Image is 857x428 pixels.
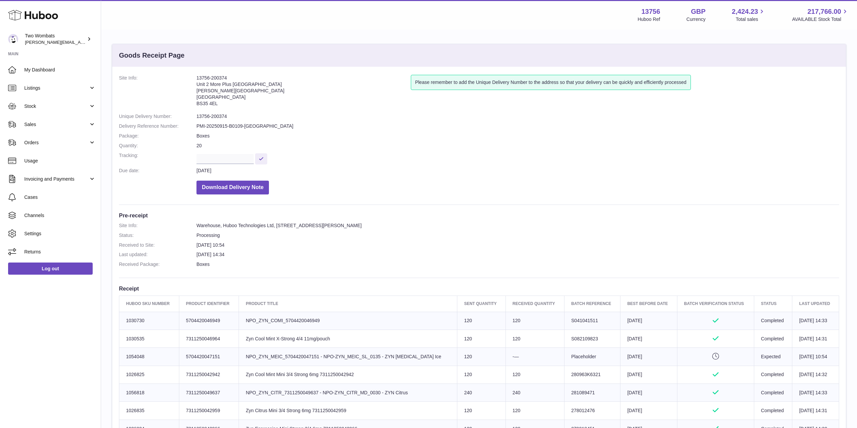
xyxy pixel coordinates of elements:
[792,402,839,420] td: [DATE] 14:31
[506,348,564,366] td: -—
[196,167,839,174] dd: [DATE]
[179,402,239,420] td: 7311250042959
[179,366,239,384] td: 7311250042942
[239,330,457,347] td: Zyn Cool Mint X-Strong 4/4 11mg/pouch
[506,402,564,420] td: 120
[457,312,506,330] td: 120
[119,123,196,129] dt: Delivery Reference Number:
[564,402,620,420] td: 278012476
[179,348,239,366] td: 5704420047151
[119,261,196,268] dt: Received Package:
[119,402,179,420] td: 1026835
[119,384,179,402] td: 1056818
[754,296,792,312] th: Status
[24,212,96,219] span: Channels
[457,296,506,312] th: Sent Quantity
[457,330,506,347] td: 120
[24,103,89,110] span: Stock
[457,366,506,384] td: 120
[620,330,677,347] td: [DATE]
[196,113,839,120] dd: 13756-200374
[506,384,564,402] td: 240
[119,212,839,219] h3: Pre-receipt
[754,348,792,366] td: Expected
[119,133,196,139] dt: Package:
[564,348,620,366] td: Placeholder
[691,7,705,16] strong: GBP
[754,330,792,347] td: Completed
[620,348,677,366] td: [DATE]
[119,251,196,258] dt: Last updated:
[24,249,96,255] span: Returns
[119,242,196,248] dt: Received to Site:
[754,366,792,384] td: Completed
[457,402,506,420] td: 120
[807,7,841,16] span: 217,766.00
[506,366,564,384] td: 120
[179,384,239,402] td: 7311250049637
[24,67,96,73] span: My Dashboard
[179,296,239,312] th: Product Identifier
[239,348,457,366] td: NPO_ZYN_MEIC_5704420047151 - NPO-ZYN_MEIC_SL_0135 - ZYN [MEDICAL_DATA] Ice
[119,348,179,366] td: 1054048
[754,312,792,330] td: Completed
[564,384,620,402] td: 281089471
[196,232,839,239] dd: Processing
[792,312,839,330] td: [DATE] 14:33
[564,366,620,384] td: 280963K6321
[506,312,564,330] td: 120
[119,222,196,229] dt: Site Info:
[119,312,179,330] td: 1030730
[564,312,620,330] td: S041041511
[620,312,677,330] td: [DATE]
[239,312,457,330] td: NPO_ZYN_COMI_5704420046949
[196,251,839,258] dd: [DATE] 14:34
[239,296,457,312] th: Product title
[564,296,620,312] th: Batch Reference
[8,34,18,44] img: philip.carroll@twowombats.com
[119,285,839,292] h3: Receipt
[620,384,677,402] td: [DATE]
[196,75,411,110] address: 13756-200374 Unit 2 More Plus [GEOGRAPHIC_DATA] [PERSON_NAME][GEOGRAPHIC_DATA] [GEOGRAPHIC_DATA] ...
[119,113,196,120] dt: Unique Delivery Number:
[638,16,660,23] div: Huboo Ref
[736,16,766,23] span: Total sales
[792,16,849,23] span: AVAILABLE Stock Total
[792,348,839,366] td: [DATE] 10:54
[792,7,849,23] a: 217,766.00 AVAILABLE Stock Total
[792,366,839,384] td: [DATE] 14:32
[239,366,457,384] td: Zyn Cool Mint Mini 3/4 Strong 6mg 7311250042942
[792,384,839,402] td: [DATE] 14:33
[196,222,839,229] dd: Warehouse, Huboo Technologies Ltd, [STREET_ADDRESS][PERSON_NAME]
[24,194,96,201] span: Cases
[119,366,179,384] td: 1026825
[8,263,93,275] a: Log out
[686,16,706,23] div: Currency
[239,384,457,402] td: NPO_ZYN_CITR_7311250049637 - NPO-ZYN_CITR_MD_0030 - ZYN Citrus
[119,51,185,60] h3: Goods Receipt Page
[506,296,564,312] th: Received Quantity
[119,167,196,174] dt: Due date:
[119,330,179,347] td: 1030535
[564,330,620,347] td: S082109823
[119,152,196,164] dt: Tracking:
[24,158,96,164] span: Usage
[506,330,564,347] td: 120
[732,7,758,16] span: 2,424.23
[24,231,96,237] span: Settings
[620,296,677,312] th: Best Before Date
[24,176,89,182] span: Invoicing and Payments
[620,402,677,420] td: [DATE]
[196,143,839,149] dd: 20
[196,133,839,139] dd: Boxes
[24,85,89,91] span: Listings
[179,312,239,330] td: 5704420046949
[641,7,660,16] strong: 13756
[196,242,839,248] dd: [DATE] 10:54
[754,402,792,420] td: Completed
[25,33,86,45] div: Two Wombats
[24,121,89,128] span: Sales
[119,232,196,239] dt: Status:
[196,261,839,268] dd: Boxes
[24,140,89,146] span: Orders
